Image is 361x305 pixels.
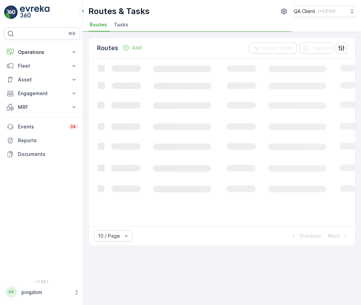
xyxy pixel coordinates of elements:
p: Events [18,123,65,130]
button: MRF [4,100,80,114]
button: Add [120,44,144,52]
p: Asset [18,76,66,83]
p: 34 [70,124,76,129]
p: Operations [18,49,66,56]
button: Fleet [4,59,80,73]
p: MRF [18,104,66,111]
a: Documents [4,147,80,161]
button: QA Client(+03:00) [294,5,355,17]
p: Routes & Tasks [88,6,150,17]
div: PP [6,287,17,298]
p: Reports [18,137,77,144]
p: Export [313,45,329,52]
span: Tasks [114,21,128,28]
button: Previous [289,232,322,240]
span: Routes [90,21,107,28]
p: Add [132,44,142,51]
p: ( +03:00 ) [318,9,336,14]
p: Next [328,233,339,239]
button: Operations [4,45,80,59]
p: Routes [97,43,118,53]
p: Engagement [18,90,66,97]
button: Next [327,232,350,240]
p: Fleet [18,63,66,69]
img: logo [4,5,18,19]
button: Engagement [4,87,80,100]
p: Previous [300,233,321,239]
p: Clear Filters [263,45,293,52]
button: Export [299,43,333,54]
span: v 1.48.1 [4,280,80,284]
p: Documents [18,151,77,158]
img: logo_light-DOdMpM7g.png [20,5,50,19]
button: PPpingdom [4,285,80,300]
a: Reports [4,134,80,147]
a: Events34 [4,120,80,134]
p: QA Client [294,8,315,15]
p: pingdom [21,289,70,296]
button: Clear Filters [249,43,297,54]
p: ⌘B [68,31,75,36]
button: Asset [4,73,80,87]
